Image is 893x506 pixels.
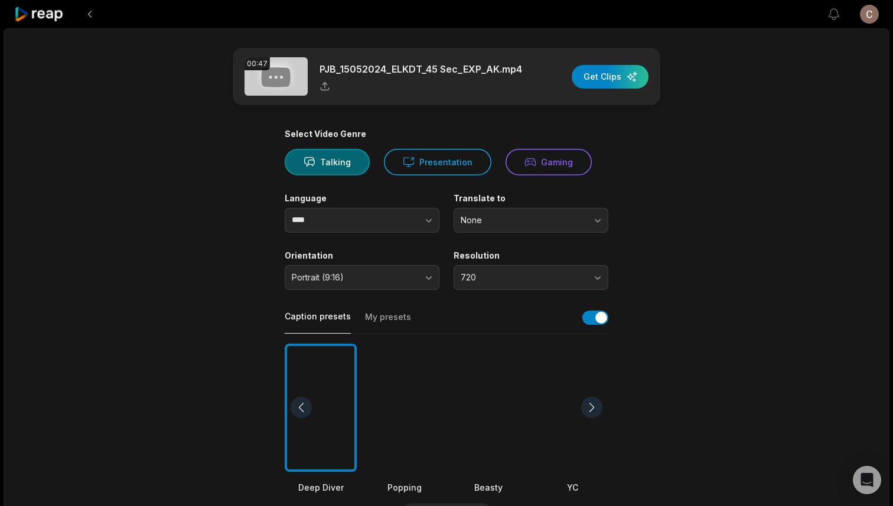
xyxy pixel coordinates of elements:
[285,311,351,334] button: Caption presets
[454,265,608,290] button: 720
[285,481,357,493] div: Deep Diver
[454,250,608,261] label: Resolution
[320,62,522,76] p: PJB_15052024_ELKDT_45 Sec_EXP_AK.mp4
[461,272,585,283] span: 720
[285,149,370,175] button: Talking
[285,265,439,290] button: Portrait (9:16)
[454,193,608,204] label: Translate to
[506,149,592,175] button: Gaming
[245,57,270,70] div: 00:47
[369,481,441,493] div: Popping
[365,311,411,334] button: My presets
[454,208,608,233] button: None
[292,272,416,283] span: Portrait (9:16)
[853,466,881,494] div: Open Intercom Messenger
[452,481,524,493] div: Beasty
[536,481,608,493] div: YC
[572,65,648,89] button: Get Clips
[461,215,585,226] span: None
[285,129,608,139] div: Select Video Genre
[285,250,439,261] label: Orientation
[285,193,439,204] label: Language
[384,149,491,175] button: Presentation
